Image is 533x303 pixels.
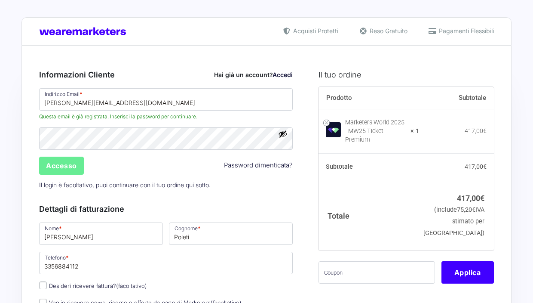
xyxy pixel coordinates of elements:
input: Nome * [39,223,163,245]
div: Marketers World 2025 - MW25 Ticket Premium [345,118,405,144]
bdi: 417,00 [465,163,487,170]
bdi: 417,00 [465,127,487,134]
a: Accedi [273,71,293,78]
span: € [483,163,487,170]
span: (facoltativo) [116,282,147,289]
span: Questa email è già registrata. Inserisci la password per continuare. [39,113,293,121]
span: € [472,206,475,213]
span: € [480,194,484,203]
input: Accesso [39,157,84,175]
input: Indirizzo Email * [39,88,293,111]
h3: Informazioni Cliente [39,69,293,80]
small: (include IVA stimato per [GEOGRAPHIC_DATA]) [423,206,484,237]
th: Prodotto [319,87,420,109]
input: Cognome * [169,223,293,245]
th: Subtotale [319,154,420,181]
span: Reso Gratuito [368,26,407,35]
span: € [483,127,487,134]
th: Subtotale [419,87,494,109]
span: Pagamenti Flessibili [437,26,494,35]
h3: Dettagli di fatturazione [39,203,293,215]
span: Acquisti Protetti [291,26,338,35]
bdi: 417,00 [457,194,484,203]
input: Desideri ricevere fattura?(facoltativo) [39,281,47,289]
a: Password dimenticata? [224,161,293,170]
button: Mostra password [278,129,288,139]
button: Applica [441,261,494,284]
p: Il login è facoltativo, puoi continuare con il tuo ordine qui sotto. [36,176,296,194]
span: 75,20 [457,206,475,213]
input: Coupon [319,261,435,284]
div: Hai già un account? [214,70,293,79]
label: Desideri ricevere fattura? [39,282,147,289]
strong: × 1 [410,127,419,136]
input: Telefono * [39,252,293,274]
h3: Il tuo ordine [319,69,494,80]
th: Totale [319,181,420,250]
img: Marketers World 2025 - MW25 Ticket Premium [326,122,341,137]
